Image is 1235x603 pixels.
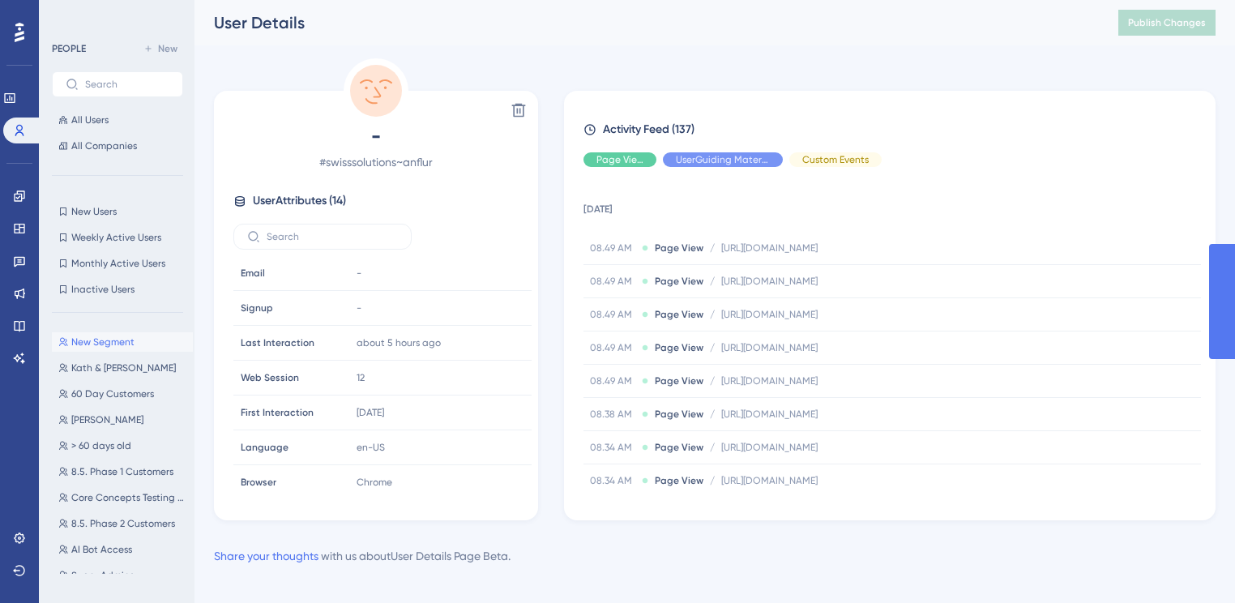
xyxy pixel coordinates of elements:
div: User Details [214,11,1078,34]
button: Core Concepts Testing Group [52,488,193,507]
span: Monthly Active Users [71,257,165,270]
button: New Segment [52,332,193,352]
span: User Attributes ( 14 ) [253,191,346,211]
button: Monthly Active Users [52,254,183,273]
span: Page View [596,153,643,166]
span: / [710,441,715,454]
span: Signup [241,301,273,314]
button: All Users [52,110,183,130]
span: [PERSON_NAME] [71,413,143,426]
span: Core Concepts Testing Group [71,491,186,504]
input: Search [267,231,398,242]
span: 08.38 AM [590,408,635,421]
span: 08.49 AM [590,242,635,254]
span: Kath & [PERSON_NAME] [71,361,176,374]
span: All Users [71,113,109,126]
button: > 60 days old [52,436,193,455]
span: Page View [655,374,703,387]
span: Activity Feed (137) [603,120,694,139]
span: - [233,123,519,149]
span: [URL][DOMAIN_NAME] [721,242,818,254]
span: Weekly Active Users [71,231,161,244]
span: Page View [655,441,703,454]
span: [URL][DOMAIN_NAME] [721,408,818,421]
span: New Users [71,205,117,218]
span: Email [241,267,265,280]
span: AI Bot Access [71,543,132,556]
span: Inactive Users [71,283,135,296]
div: with us about User Details Page Beta . [214,546,511,566]
span: / [710,408,715,421]
span: Page View [655,308,703,321]
span: Page View [655,408,703,421]
span: All Companies [71,139,137,152]
button: Weekly Active Users [52,228,183,247]
span: Page View [655,341,703,354]
button: [PERSON_NAME] [52,410,193,430]
button: Super Admins [52,566,193,585]
span: / [710,374,715,387]
span: Super Admins [71,569,134,582]
span: 08.49 AM [590,308,635,321]
button: New Users [52,202,183,221]
span: 12 [357,371,365,384]
span: / [710,275,715,288]
span: New [158,42,177,55]
iframe: UserGuiding AI Assistant Launcher [1167,539,1216,588]
button: Inactive Users [52,280,183,299]
button: AI Bot Access [52,540,193,559]
span: 08.34 AM [590,441,635,454]
span: Custom Events [802,153,869,166]
button: 60 Day Customers [52,384,193,404]
span: Browser [241,476,276,489]
span: Page View [655,242,703,254]
td: [DATE] [583,180,1201,232]
button: 8.5. Phase 1 Customers [52,462,193,481]
span: [URL][DOMAIN_NAME] [721,441,818,454]
input: Search [85,79,169,90]
button: Kath & [PERSON_NAME] [52,358,193,378]
button: New [138,39,183,58]
span: 08.49 AM [590,341,635,354]
span: / [710,341,715,354]
span: New Segment [71,336,135,349]
button: All Companies [52,136,183,156]
span: 60 Day Customers [71,387,154,400]
span: [URL][DOMAIN_NAME] [721,374,818,387]
span: en-US [357,441,385,454]
div: PEOPLE [52,42,86,55]
span: 8.5. Phase 1 Customers [71,465,173,478]
span: > 60 days old [71,439,131,452]
span: Language [241,441,288,454]
span: / [710,474,715,487]
span: Last Interaction [241,336,314,349]
span: 08.49 AM [590,275,635,288]
span: UserGuiding Material [676,153,770,166]
span: [URL][DOMAIN_NAME] [721,308,818,321]
button: Publish Changes [1118,10,1216,36]
span: First Interaction [241,406,314,419]
span: Page View [655,275,703,288]
span: [URL][DOMAIN_NAME] [721,275,818,288]
button: 8.5. Phase 2 Customers [52,514,193,533]
span: 08.34 AM [590,474,635,487]
span: [URL][DOMAIN_NAME] [721,474,818,487]
span: / [710,308,715,321]
span: # swisssolutions~anflur [233,152,519,172]
span: Publish Changes [1128,16,1206,29]
time: about 5 hours ago [357,337,441,349]
span: Chrome [357,476,392,489]
a: Share your thoughts [214,550,318,562]
span: - [357,267,361,280]
time: [DATE] [357,407,384,418]
span: [URL][DOMAIN_NAME] [721,341,818,354]
span: Page View [655,474,703,487]
span: / [710,242,715,254]
span: 8.5. Phase 2 Customers [71,517,175,530]
span: 08.49 AM [590,374,635,387]
span: Web Session [241,371,299,384]
span: - [357,301,361,314]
